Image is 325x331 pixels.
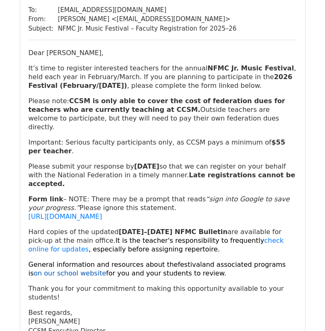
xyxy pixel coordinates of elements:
[29,97,285,114] strong: CCSM is only able to cover the cost of federation dues for teachers who are currently teaching at...
[29,237,284,253] a: check online for updates
[29,14,58,24] td: From:
[29,97,297,131] p: Please note: Outside teachers are welcome to participate, but they will need to pay their own fed...
[29,138,297,155] p: Important: Serious faculty participants only, as CCSM pays a minimum of .
[207,64,236,72] span: NFMC Jr
[29,284,297,302] p: Thank you for your commitment to making this opportunity available to your students!
[284,291,325,331] iframe: Chat Widget
[29,227,297,254] p: Hard copies of the updated are available for pick-up at the main office.
[29,162,297,188] p: Please submit your response by so that we can register on your behalf with the National Federatio...
[29,5,58,15] td: To:
[58,14,237,24] td: [PERSON_NAME] < [EMAIL_ADDRESS][DOMAIN_NAME] >
[29,48,297,57] p: Dear [PERSON_NAME],
[58,24,237,34] td: NFMC Jr. Music Festival – Faculty Registration for 2025–26
[29,237,284,253] font: It is the teacher's responsibility to frequently , especially before assigning repertoire.
[134,162,159,170] strong: [DATE]
[58,5,237,15] td: [EMAIL_ADDRESS][DOMAIN_NAME]
[29,171,296,188] strong: Late registrations cannot be accepted.
[178,261,202,268] span: festival
[106,269,226,277] span: for you and your students to review.
[29,73,293,89] strong: 2026 Festival (February/[DATE])
[29,308,297,317] p: Best regards,
[29,24,58,34] td: Subject:
[34,269,106,277] a: on our school website
[119,228,228,236] strong: [DATE]–[DATE] NFMC Bulletin
[29,195,297,221] p: – NOTE: There may be a prompt that reads Please ignore this statement.
[29,64,297,90] p: It’s time to register interested teachers for the annual , held each year in February/March. If y...
[29,138,285,155] strong: $55 per teacher
[29,317,297,326] div: [PERSON_NAME]
[29,195,63,203] strong: Form link
[29,213,102,220] a: [URL][DOMAIN_NAME]
[29,195,290,212] em: “sign into Google to save your progress.”
[29,261,178,268] span: General information and resources about the
[207,64,294,72] strong: . Music Festival
[29,261,286,277] span: and associated programs is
